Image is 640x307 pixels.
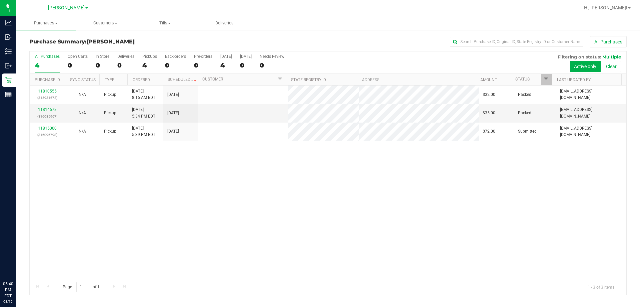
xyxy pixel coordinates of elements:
[79,92,86,97] span: Not Applicable
[104,110,116,116] span: Pickup
[167,110,179,116] span: [DATE]
[480,78,497,82] a: Amount
[57,282,105,292] span: Page of 1
[34,132,61,138] p: (316096798)
[38,89,57,94] a: 11810555
[260,61,284,69] div: 0
[260,54,284,59] div: Needs Review
[220,54,232,59] div: [DATE]
[104,128,116,135] span: Pickup
[240,54,252,59] div: [DATE]
[291,78,326,82] a: State Registry ID
[560,107,622,119] span: [EMAIL_ADDRESS][DOMAIN_NAME]
[168,77,198,82] a: Scheduled
[105,78,114,82] a: Type
[220,61,232,69] div: 4
[34,113,61,120] p: (316085967)
[79,129,86,134] span: Not Applicable
[195,16,254,30] a: Deliveries
[357,74,475,86] th: Address
[483,92,495,98] span: $32.00
[202,77,223,82] a: Customer
[16,20,76,26] span: Purchases
[29,39,228,45] h3: Purchase Summary:
[275,74,286,85] a: Filter
[5,91,12,98] inline-svg: Reports
[3,299,13,304] p: 08/19
[142,54,157,59] div: PickUps
[132,125,155,138] span: [DATE] 5:39 PM EDT
[560,88,622,101] span: [EMAIL_ADDRESS][DOMAIN_NAME]
[104,92,116,98] span: Pickup
[5,62,12,69] inline-svg: Outbound
[135,16,195,30] a: Tills
[35,54,60,59] div: All Purchases
[70,78,96,82] a: Sync Status
[240,61,252,69] div: 0
[557,78,591,82] a: Last Updated By
[132,88,155,101] span: [DATE] 8:16 AM EDT
[165,54,186,59] div: Back-orders
[79,111,86,115] span: Not Applicable
[518,92,531,98] span: Packed
[34,95,61,101] p: (315931672)
[5,48,12,55] inline-svg: Inventory
[142,61,157,69] div: 4
[76,282,88,292] input: 1
[560,125,622,138] span: [EMAIL_ADDRESS][DOMAIN_NAME]
[450,37,583,47] input: Search Purchase ID, Original ID, State Registry ID or Customer Name...
[582,282,620,292] span: 1 - 3 of 3 items
[68,54,88,59] div: Open Carts
[206,20,243,26] span: Deliveries
[483,128,495,135] span: $72.00
[38,126,57,131] a: 11815000
[3,281,13,299] p: 05:40 PM EDT
[96,61,109,69] div: 0
[165,61,186,69] div: 0
[96,54,109,59] div: In Store
[541,74,552,85] a: Filter
[5,77,12,84] inline-svg: Retail
[35,61,60,69] div: 4
[518,110,531,116] span: Packed
[167,128,179,135] span: [DATE]
[76,20,135,26] span: Customers
[68,61,88,69] div: 0
[167,92,179,98] span: [DATE]
[194,54,212,59] div: Pre-orders
[48,5,85,11] span: [PERSON_NAME]
[570,61,601,72] button: Active only
[483,110,495,116] span: $35.00
[132,107,155,119] span: [DATE] 5:34 PM EDT
[87,38,135,45] span: [PERSON_NAME]
[117,61,134,69] div: 0
[38,107,57,112] a: 11814678
[79,92,86,98] button: N/A
[135,20,194,26] span: Tills
[117,54,134,59] div: Deliveries
[76,16,135,30] a: Customers
[515,77,530,82] a: Status
[5,34,12,40] inline-svg: Inbound
[35,78,60,82] a: Purchase ID
[558,54,601,59] span: Filtering on status:
[584,5,627,10] span: Hi, [PERSON_NAME]!
[133,78,150,82] a: Ordered
[602,54,621,59] span: Multiple
[79,110,86,116] button: N/A
[79,128,86,135] button: N/A
[590,36,627,47] button: All Purchases
[602,61,621,72] button: Clear
[5,19,12,26] inline-svg: Analytics
[7,254,27,274] iframe: Resource center
[194,61,212,69] div: 0
[16,16,76,30] a: Purchases
[518,128,537,135] span: Submitted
